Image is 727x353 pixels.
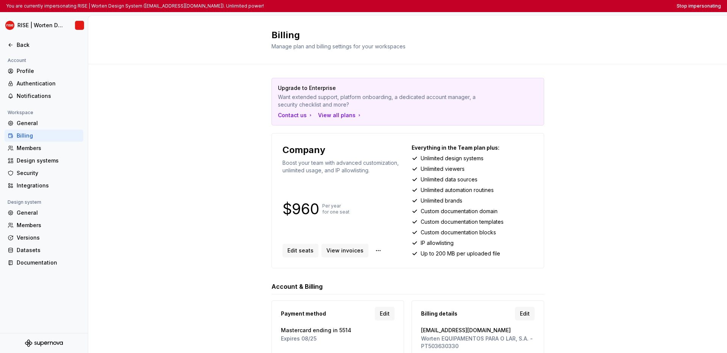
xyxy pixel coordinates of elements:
[5,77,83,90] a: Authentication
[5,207,83,219] a: General
[17,182,80,189] div: Integrations
[421,239,454,247] p: IP allowlisting
[271,43,406,50] span: Manage plan and billing settings for your workspaces
[25,339,63,347] svg: Supernova Logo
[75,21,84,30] img: RISE | Worten Design System
[17,221,80,229] div: Members
[17,67,80,75] div: Profile
[271,282,323,291] h3: Account & Billing
[282,204,319,214] p: $960
[17,157,80,164] div: Design systems
[5,130,83,142] a: Billing
[5,167,83,179] a: Security
[421,327,535,334] span: [EMAIL_ADDRESS][DOMAIN_NAME]
[282,244,318,257] button: Edit seats
[282,159,404,174] p: Boost your team with advanced customization, unlimited usage, and IP allowlisting.
[5,39,83,51] a: Back
[17,169,80,177] div: Security
[5,244,83,256] a: Datasets
[17,144,80,152] div: Members
[5,142,83,154] a: Members
[282,144,325,156] p: Company
[5,21,14,30] img: 9903b928-d555-49e9-94f8-da6655ab210d.png
[6,3,264,9] p: You are currently impersonating RISE | Worten Design System ([EMAIL_ADDRESS][DOMAIN_NAME]). Unlim...
[375,307,395,320] a: Edit
[17,246,80,254] div: Datasets
[5,180,83,192] a: Integrations
[281,335,395,342] span: Expires 08/25
[281,327,395,334] span: Mastercard ending in 5514
[412,144,533,152] p: Everything in the Team plan plus:
[515,307,535,320] a: Edit
[5,117,83,129] a: General
[278,111,314,119] button: Contact us
[380,310,390,317] span: Edit
[421,335,535,350] span: Worten EQUIPAMENTOS PARA O LAR, S.A. - PT503630330
[326,247,363,254] span: View invoices
[5,65,83,77] a: Profile
[17,259,80,266] div: Documentation
[421,250,500,257] p: Up to 200 MB per uploaded file
[5,257,83,269] a: Documentation
[421,165,465,173] p: Unlimited viewers
[17,80,80,87] div: Authentication
[5,232,83,244] a: Versions
[17,234,80,242] div: Versions
[17,132,80,139] div: Billing
[421,218,504,226] p: Custom documentation templates
[321,244,368,257] a: View invoices
[322,203,349,215] p: Per year for one seat
[5,90,83,102] a: Notifications
[421,207,498,215] p: Custom documentation domain
[278,84,485,92] p: Upgrade to Enterprise
[5,56,29,65] div: Account
[5,198,44,207] div: Design system
[17,209,80,217] div: General
[421,186,494,194] p: Unlimited automation routines
[17,22,66,29] div: RISE | Worten Design System
[421,229,496,236] p: Custom documentation blocks
[677,3,721,9] button: Stop impersonating
[5,219,83,231] a: Members
[421,197,462,204] p: Unlimited brands
[421,155,484,162] p: Unlimited design systems
[287,247,314,254] span: Edit seats
[17,92,80,100] div: Notifications
[17,41,80,49] div: Back
[281,310,326,317] span: Payment method
[5,108,36,117] div: Workspace
[278,93,485,108] p: Want extended support, platform onboarding, a dedicated account manager, a security checklist and...
[421,176,477,183] p: Unlimited data sources
[17,119,80,127] div: General
[2,17,86,34] button: RISE | Worten Design SystemRISE | Worten Design System
[520,310,530,317] span: Edit
[271,29,535,41] h2: Billing
[318,111,362,119] button: View all plans
[421,310,457,317] span: Billing details
[5,155,83,167] a: Design systems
